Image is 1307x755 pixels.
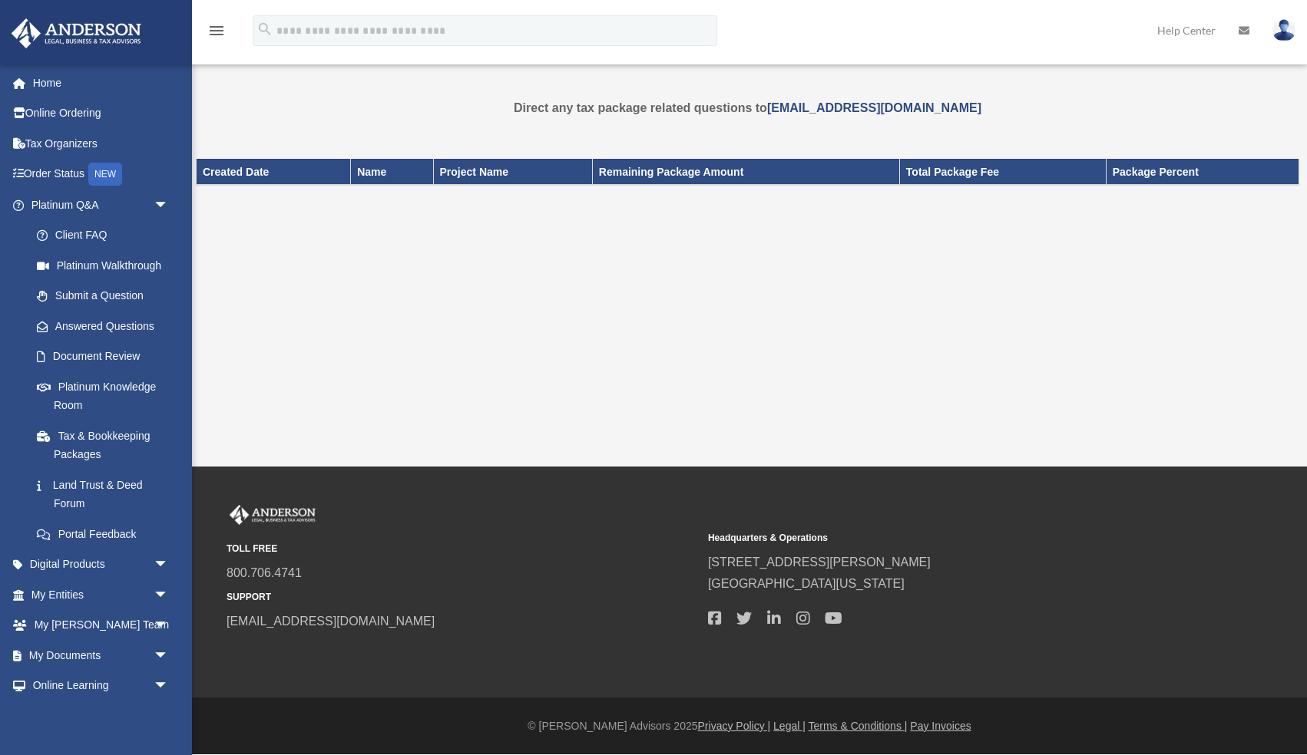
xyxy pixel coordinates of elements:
[11,579,192,610] a: My Entitiesarrow_drop_down
[11,640,192,671] a: My Documentsarrow_drop_down
[11,128,192,159] a: Tax Organizers
[11,671,192,701] a: Online Learningarrow_drop_down
[88,163,122,186] div: NEW
[11,159,192,190] a: Order StatusNEW
[708,530,1179,546] small: Headquarters & Operations
[11,98,192,129] a: Online Ordering
[154,549,184,581] span: arrow_drop_down
[22,470,192,519] a: Land Trust & Deed Forum
[11,68,192,98] a: Home
[22,311,192,341] a: Answered Questions
[11,610,192,641] a: My [PERSON_NAME] Teamarrow_drop_down
[708,556,931,569] a: [STREET_ADDRESS][PERSON_NAME]
[22,281,192,312] a: Submit a Question
[22,420,184,470] a: Tax & Bookkeeping Packages
[227,566,302,579] a: 800.706.4741
[22,250,192,281] a: Platinum Walkthrough
[514,101,981,114] strong: Direct any tax package related questions to
[1106,159,1299,185] th: Package Percent
[433,159,592,185] th: Project Name
[207,27,226,40] a: menu
[192,717,1307,736] div: © [PERSON_NAME] Advisors 2025
[708,577,905,590] a: [GEOGRAPHIC_DATA][US_STATE]
[154,190,184,221] span: arrow_drop_down
[154,610,184,641] span: arrow_drop_down
[22,371,192,420] a: Platinum Knowledge Room
[207,21,226,40] i: menu
[767,101,981,114] a: [EMAIL_ADDRESS][DOMAIN_NAME]
[22,519,192,549] a: Portal Feedback
[227,541,697,557] small: TOLL FREE
[773,720,806,732] a: Legal |
[7,18,146,48] img: Anderson Advisors Platinum Portal
[154,640,184,671] span: arrow_drop_down
[11,701,192,731] a: Billingarrow_drop_down
[227,615,435,628] a: [EMAIL_ADDRESS][DOMAIN_NAME]
[154,579,184,611] span: arrow_drop_down
[22,341,192,372] a: Document Review
[899,159,1106,185] th: Total Package Fee
[227,589,697,605] small: SUPPORT
[154,701,184,732] span: arrow_drop_down
[351,159,433,185] th: Name
[11,190,192,220] a: Platinum Q&Aarrow_drop_down
[11,549,192,580] a: Digital Productsarrow_drop_down
[592,159,899,185] th: Remaining Package Amount
[227,505,319,525] img: Anderson Advisors Platinum Portal
[910,720,971,732] a: Pay Invoices
[698,720,771,732] a: Privacy Policy |
[197,159,351,185] th: Created Date
[809,720,908,732] a: Terms & Conditions |
[1272,19,1295,41] img: User Pic
[22,220,192,251] a: Client FAQ
[256,21,273,38] i: search
[154,671,184,702] span: arrow_drop_down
